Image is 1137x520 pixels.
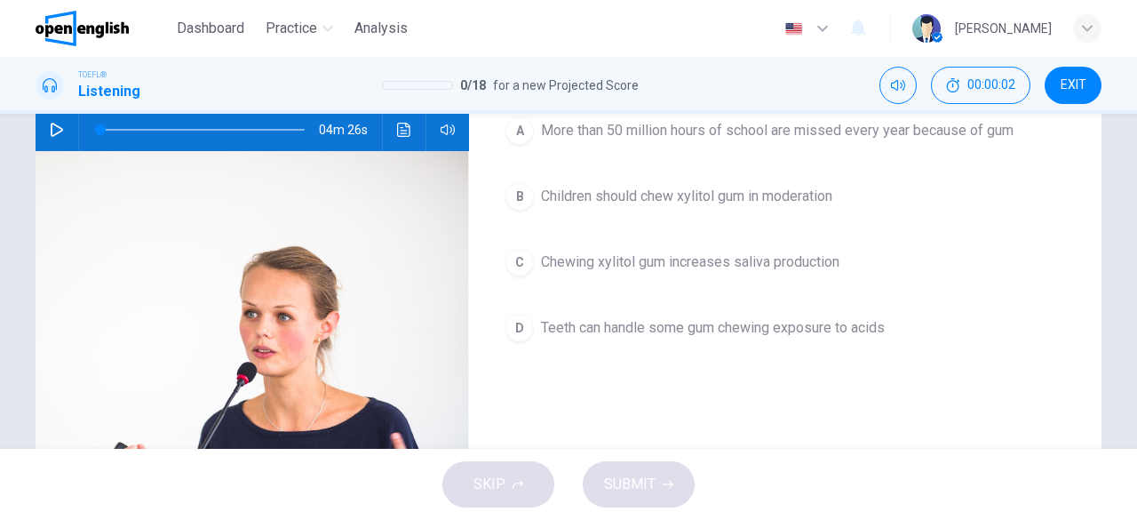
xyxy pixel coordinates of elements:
button: BChildren should chew xylitol gum in moderation [497,174,1073,219]
span: Analysis [354,18,408,39]
img: OpenEnglish logo [36,11,129,46]
div: C [505,248,534,276]
button: Dashboard [170,12,251,44]
span: Practice [266,18,317,39]
span: for a new Projected Score [493,75,639,96]
a: OpenEnglish logo [36,11,170,46]
button: CChewing xylitol gum increases saliva production [497,240,1073,284]
span: 04m 26s [319,108,382,151]
div: B [505,182,534,211]
img: Profile picture [912,14,941,43]
button: Practice [258,12,340,44]
div: Mute [879,67,917,104]
span: Dashboard [177,18,244,39]
span: EXIT [1061,78,1086,92]
span: Children should chew xylitol gum in moderation [541,186,832,207]
button: EXIT [1045,67,1101,104]
span: 00:00:02 [967,78,1015,92]
button: Analysis [347,12,415,44]
span: Teeth can handle some gum chewing exposure to acids [541,317,885,339]
img: en [783,22,805,36]
div: A [505,116,534,145]
div: [PERSON_NAME] [955,18,1052,39]
span: More than 50 million hours of school are missed every year because of gum [541,120,1014,141]
div: Hide [931,67,1030,104]
span: 0 / 18 [460,75,486,96]
button: DTeeth can handle some gum chewing exposure to acids [497,306,1073,350]
button: AMore than 50 million hours of school are missed every year because of gum [497,108,1073,153]
h1: Listening [78,81,140,102]
button: 00:00:02 [931,67,1030,104]
button: Click to see the audio transcription [390,108,418,151]
span: TOEFL® [78,68,107,81]
span: Chewing xylitol gum increases saliva production [541,252,839,273]
div: D [505,314,534,342]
